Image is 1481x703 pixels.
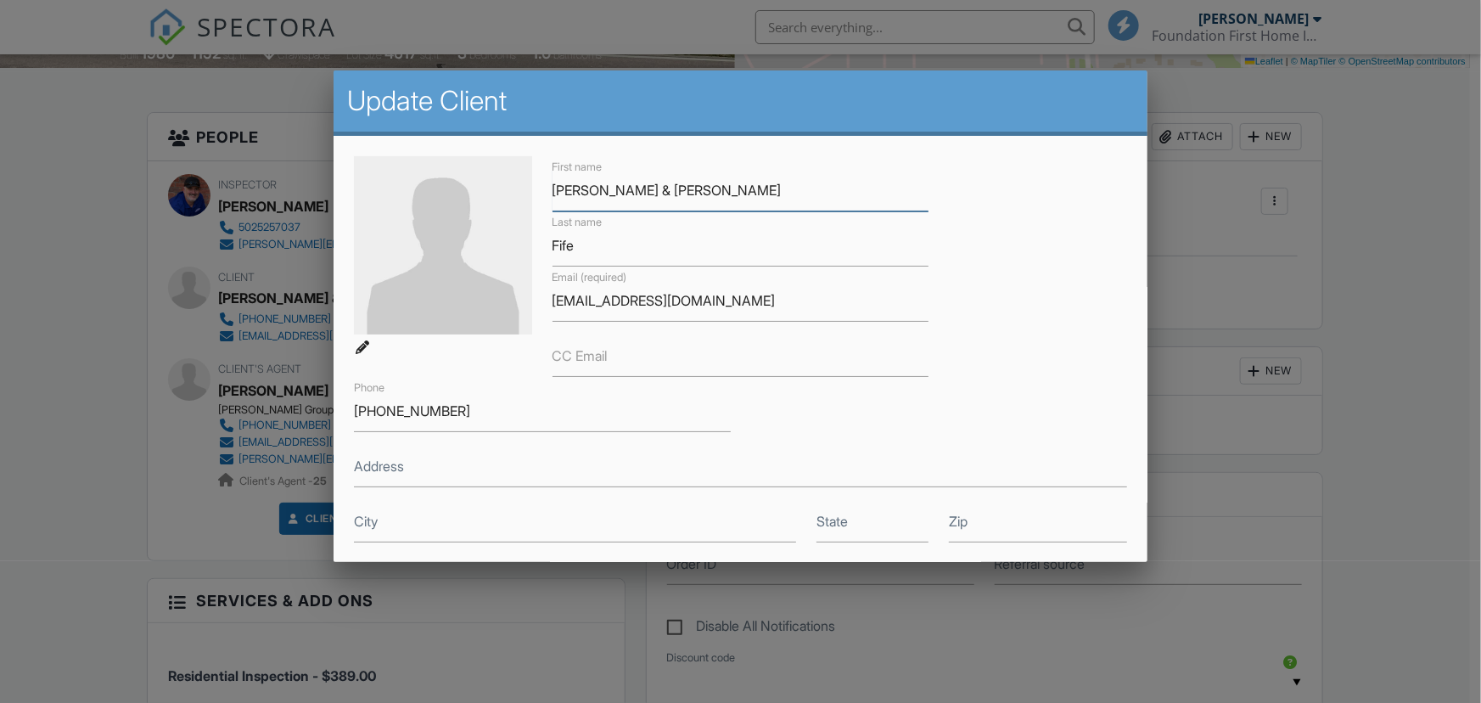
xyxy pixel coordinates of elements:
label: Zip [949,512,968,531]
h2: Update Client [347,84,1135,118]
label: City [354,512,378,531]
label: Last name [553,215,603,230]
label: Address [354,457,404,475]
label: CC Email [553,346,608,365]
label: Phone [354,380,384,396]
label: Email (required) [553,270,627,285]
img: default-user-f0147aede5fd5fa78ca7ade42f37bd4542148d508eef1c3d3ea960f66861d68b.jpg [354,156,532,335]
label: State [816,512,848,531]
label: First name [553,160,603,175]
